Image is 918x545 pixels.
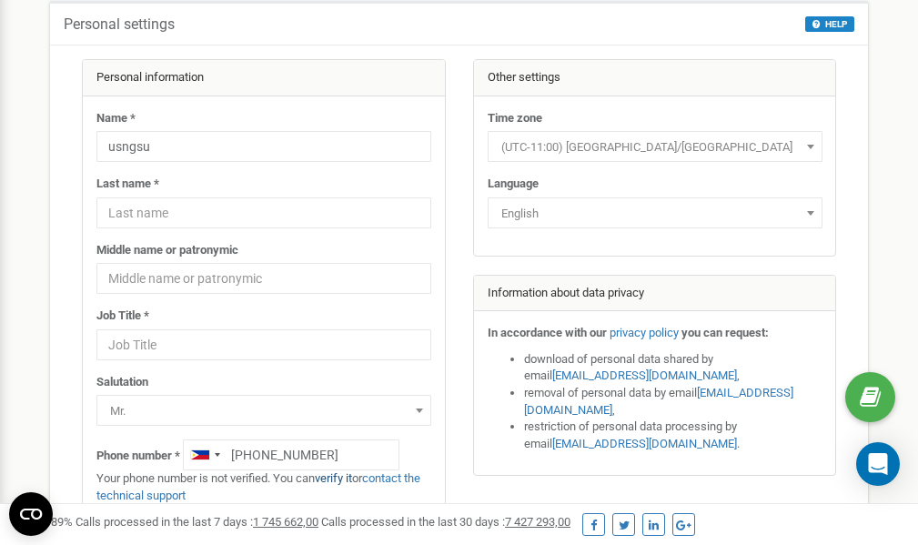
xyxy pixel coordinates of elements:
[494,201,816,227] span: English
[64,16,175,33] h5: Personal settings
[805,16,854,32] button: HELP
[96,470,431,504] p: Your phone number is not verified. You can or
[96,308,149,325] label: Job Title *
[96,263,431,294] input: Middle name or patronymic
[96,448,180,465] label: Phone number *
[552,368,737,382] a: [EMAIL_ADDRESS][DOMAIN_NAME]
[184,440,226,469] div: Telephone country code
[96,197,431,228] input: Last name
[9,492,53,536] button: Open CMP widget
[524,351,822,385] li: download of personal data shared by email ,
[488,176,539,193] label: Language
[253,515,318,529] u: 1 745 662,00
[488,197,822,228] span: English
[96,471,420,502] a: contact the technical support
[524,419,822,452] li: restriction of personal data processing by email .
[524,385,822,419] li: removal of personal data by email ,
[96,242,238,259] label: Middle name or patronymic
[96,395,431,426] span: Mr.
[610,326,679,339] a: privacy policy
[96,374,148,391] label: Salutation
[681,326,769,339] strong: you can request:
[505,515,570,529] u: 7 427 293,00
[321,515,570,529] span: Calls processed in the last 30 days :
[552,437,737,450] a: [EMAIL_ADDRESS][DOMAIN_NAME]
[856,442,900,486] div: Open Intercom Messenger
[488,110,542,127] label: Time zone
[96,131,431,162] input: Name
[96,176,159,193] label: Last name *
[488,326,607,339] strong: In accordance with our
[183,439,399,470] input: +1-800-555-55-55
[96,329,431,360] input: Job Title
[494,135,816,160] span: (UTC-11:00) Pacific/Midway
[474,276,836,312] div: Information about data privacy
[76,515,318,529] span: Calls processed in the last 7 days :
[474,60,836,96] div: Other settings
[83,60,445,96] div: Personal information
[96,110,136,127] label: Name *
[488,131,822,162] span: (UTC-11:00) Pacific/Midway
[103,399,425,424] span: Mr.
[315,471,352,485] a: verify it
[524,386,793,417] a: [EMAIL_ADDRESS][DOMAIN_NAME]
